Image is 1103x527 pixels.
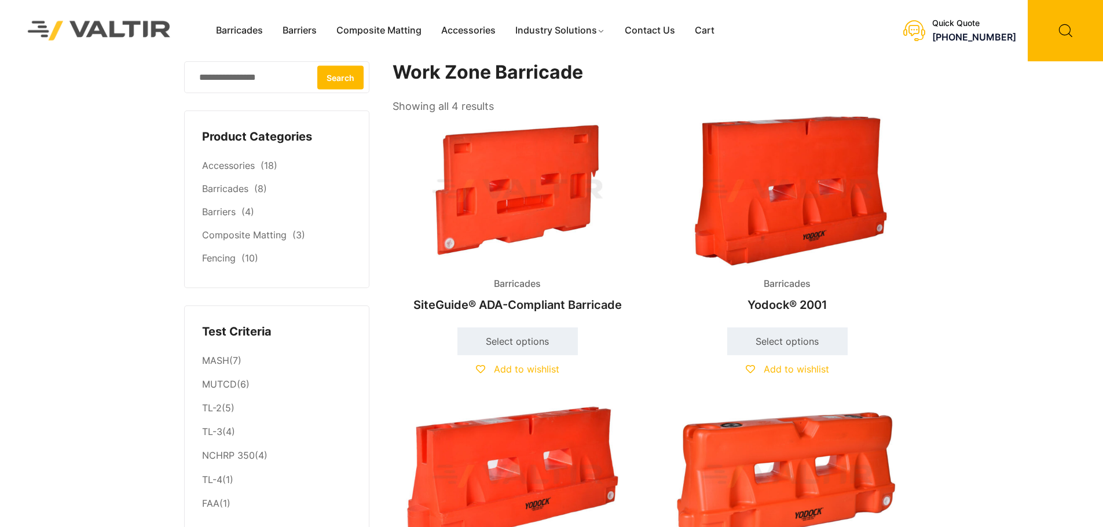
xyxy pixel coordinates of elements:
[202,492,351,513] li: (1)
[393,61,914,84] h1: Work Zone Barricade
[746,363,829,375] a: Add to wishlist
[202,474,222,485] a: TL-4
[327,22,431,39] a: Composite Matting
[485,275,549,293] span: Barricades
[317,65,364,89] button: Search
[254,183,267,194] span: (8)
[202,402,222,414] a: TL-2
[476,363,559,375] a: Add to wishlist
[494,363,559,375] span: Add to wishlist
[202,373,351,397] li: (6)
[755,275,819,293] span: Barricades
[202,160,255,171] a: Accessories
[393,292,643,318] h2: SiteGuide® ADA-Compliant Barricade
[202,128,351,146] h4: Product Categories
[615,22,685,39] a: Contact Us
[202,183,248,194] a: Barricades
[202,252,236,264] a: Fencing
[202,349,351,373] li: (7)
[457,327,578,355] a: Select options for “SiteGuide® ADA-Compliant Barricade”
[241,252,258,264] span: (10)
[202,444,351,468] li: (4)
[202,378,237,390] a: MUTCD
[505,22,615,39] a: Industry Solutions
[202,323,351,341] h4: Test Criteria
[685,22,724,39] a: Cart
[393,97,494,116] p: Showing all 4 results
[662,292,913,318] h2: Yodock® 2001
[202,421,351,444] li: (4)
[261,160,277,171] span: (18)
[13,6,186,55] img: Valtir Rentals
[932,19,1016,28] div: Quick Quote
[202,229,287,241] a: Composite Matting
[202,397,351,421] li: (5)
[241,206,254,218] span: (4)
[393,116,643,318] a: BarricadesSiteGuide® ADA-Compliant Barricade
[662,116,913,318] a: BarricadesYodock® 2001
[202,426,222,437] a: TL-3
[431,22,505,39] a: Accessories
[764,363,829,375] span: Add to wishlist
[202,468,351,492] li: (1)
[206,22,273,39] a: Barricades
[727,327,848,355] a: Select options for “Yodock® 2001”
[292,229,305,241] span: (3)
[202,206,236,218] a: Barriers
[273,22,327,39] a: Barriers
[202,355,229,366] a: MASH
[932,31,1016,43] a: [PHONE_NUMBER]
[202,497,219,509] a: FAA
[202,449,255,461] a: NCHRP 350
